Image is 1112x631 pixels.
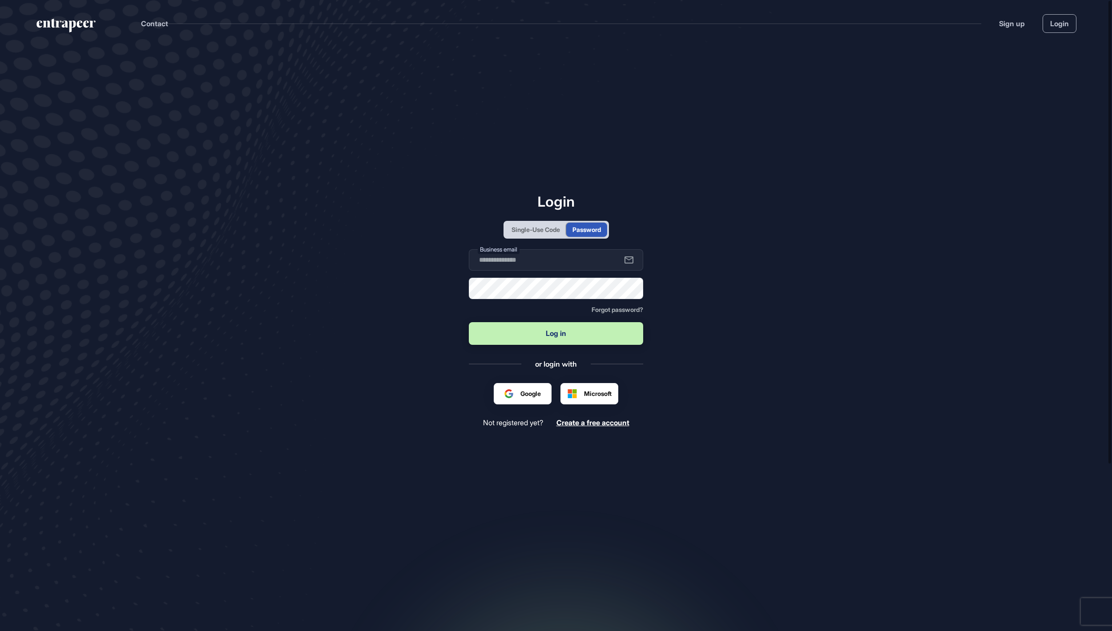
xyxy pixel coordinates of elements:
[535,359,577,369] div: or login with
[469,193,643,210] h1: Login
[556,419,629,427] a: Create a free account
[36,19,97,36] a: entrapeer-logo
[512,225,560,234] div: Single-Use Code
[478,244,520,254] label: Business email
[483,419,543,427] span: Not registered yet?
[584,389,612,398] span: Microsoft
[1043,14,1076,33] a: Login
[592,306,643,313] a: Forgot password?
[999,18,1025,29] a: Sign up
[572,225,601,234] div: Password
[556,418,629,427] span: Create a free account
[469,322,643,345] button: Log in
[141,18,168,29] button: Contact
